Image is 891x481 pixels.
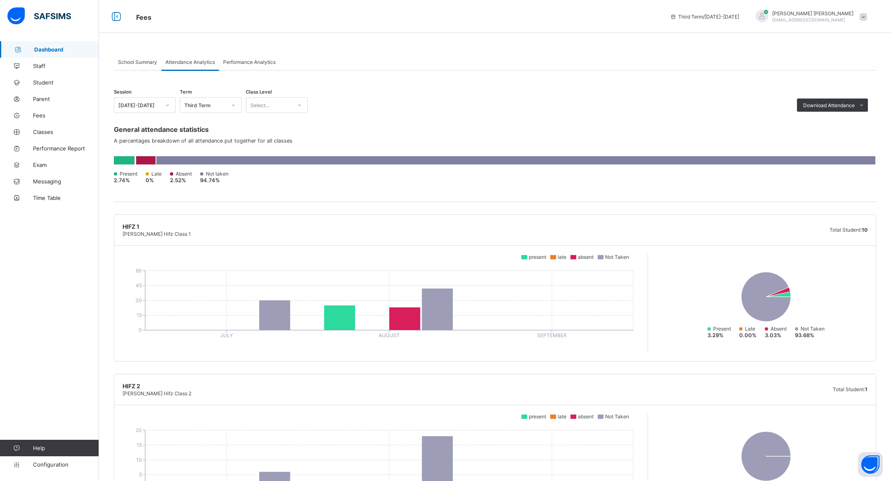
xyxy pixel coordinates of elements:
[529,413,546,420] span: present
[250,97,269,113] div: Select...
[136,457,142,463] tspan: 10
[33,178,99,185] span: Messaging
[747,10,871,23] div: MOHAMEDMOHAMED
[33,79,99,86] span: Student
[123,231,191,237] span: [PERSON_NAME] Hifz Class 1
[537,332,567,338] tspan: SEPTEMBER
[558,413,566,420] span: late
[137,312,142,318] tspan: 15
[772,10,853,16] span: [PERSON_NAME] [PERSON_NAME]
[114,89,132,95] span: Session
[246,89,272,95] span: Class Level
[200,177,229,183] div: 94.74 %
[220,332,233,338] tspan: JULY
[707,326,731,332] div: Present
[114,125,876,134] span: General attendance statistics
[833,386,865,392] span: Total Student:
[170,171,192,177] div: Absent
[123,390,191,397] span: [PERSON_NAME] Hifz Class 2
[558,254,566,260] span: late
[114,177,137,183] div: 2.74 %
[33,129,99,135] span: Classes
[170,177,192,183] div: 2.52 %
[765,326,787,332] div: Absent
[578,413,594,420] span: absent
[795,326,825,332] div: Not Taken
[605,254,629,260] span: Not Taken
[118,102,160,108] div: [DATE]-[DATE]
[139,472,142,478] tspan: 5
[578,254,594,260] span: absent
[858,452,883,477] button: Open asap
[765,332,787,338] div: 3.03 %
[34,46,99,53] span: Dashboard
[136,282,142,289] tspan: 45
[865,386,867,392] span: 1
[146,177,162,183] div: 0 %
[739,332,757,338] div: 0.00 %
[135,297,142,303] tspan: 30
[803,102,855,108] span: Download Attendance
[118,59,157,65] span: School Summary
[830,227,862,233] span: Total Student:
[33,145,99,152] span: Performance Report
[772,17,845,22] span: [EMAIL_ADDRESS][DOMAIN_NAME]
[114,171,137,177] div: Present
[33,63,99,69] span: Staff
[33,461,99,468] span: Configuration
[223,59,276,65] span: Performance Analytics
[795,332,825,338] div: 93.68 %
[33,195,99,201] span: Time Table
[529,254,546,260] span: present
[136,13,151,21] span: Fees
[165,59,215,65] span: Attendance Analytics
[123,382,191,389] span: Hifz 2
[200,171,229,177] div: Not taken
[139,327,142,333] tspan: 0
[379,332,400,338] tspan: AUGUST
[862,227,867,233] span: 10
[114,138,876,144] span: A percentages breakdown of all attendance put together for all classes
[184,102,226,108] div: Third Term
[33,445,99,451] span: Help
[146,171,162,177] div: Late
[739,326,757,332] div: Late
[136,427,142,433] tspan: 20
[7,7,71,25] img: safsims
[180,89,192,95] span: Term
[136,267,142,273] tspan: 60
[605,413,629,420] span: Not Taken
[33,112,99,119] span: Fees
[137,442,142,448] tspan: 15
[670,14,739,20] span: session/term information
[123,223,191,230] span: Hifz 1
[33,162,99,168] span: Exam
[33,96,99,102] span: Parent
[707,332,731,338] div: 3.29 %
